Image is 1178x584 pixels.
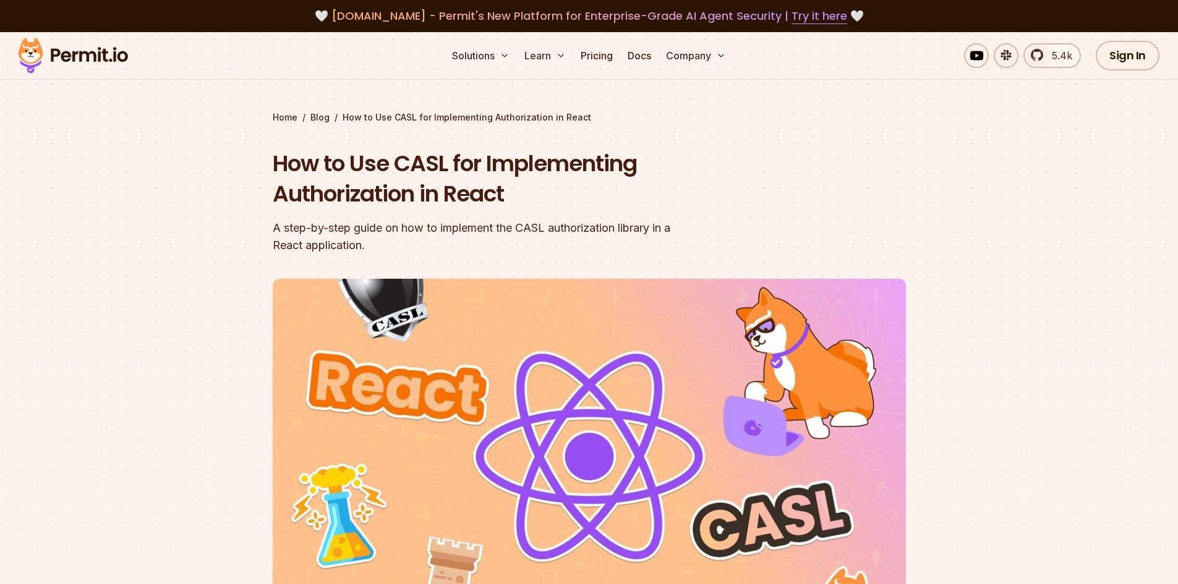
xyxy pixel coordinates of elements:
[273,219,748,254] div: A step-by-step guide on how to implement the CASL authorization library in a React application.
[1096,41,1159,70] a: Sign In
[1044,48,1072,63] span: 5.4k
[623,43,656,68] a: Docs
[661,43,731,68] button: Company
[310,111,330,124] a: Blog
[30,7,1148,25] div: 🤍 🤍
[273,111,906,124] div: / /
[12,35,134,77] img: Permit logo
[519,43,571,68] button: Learn
[273,111,297,124] a: Home
[447,43,514,68] button: Solutions
[1023,43,1081,68] a: 5.4k
[331,8,847,23] span: [DOMAIN_NAME] - Permit's New Platform for Enterprise-Grade AI Agent Security |
[273,148,748,209] h1: How to Use CASL for Implementing Authorization in React
[576,43,618,68] a: Pricing
[792,8,847,24] a: Try it here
